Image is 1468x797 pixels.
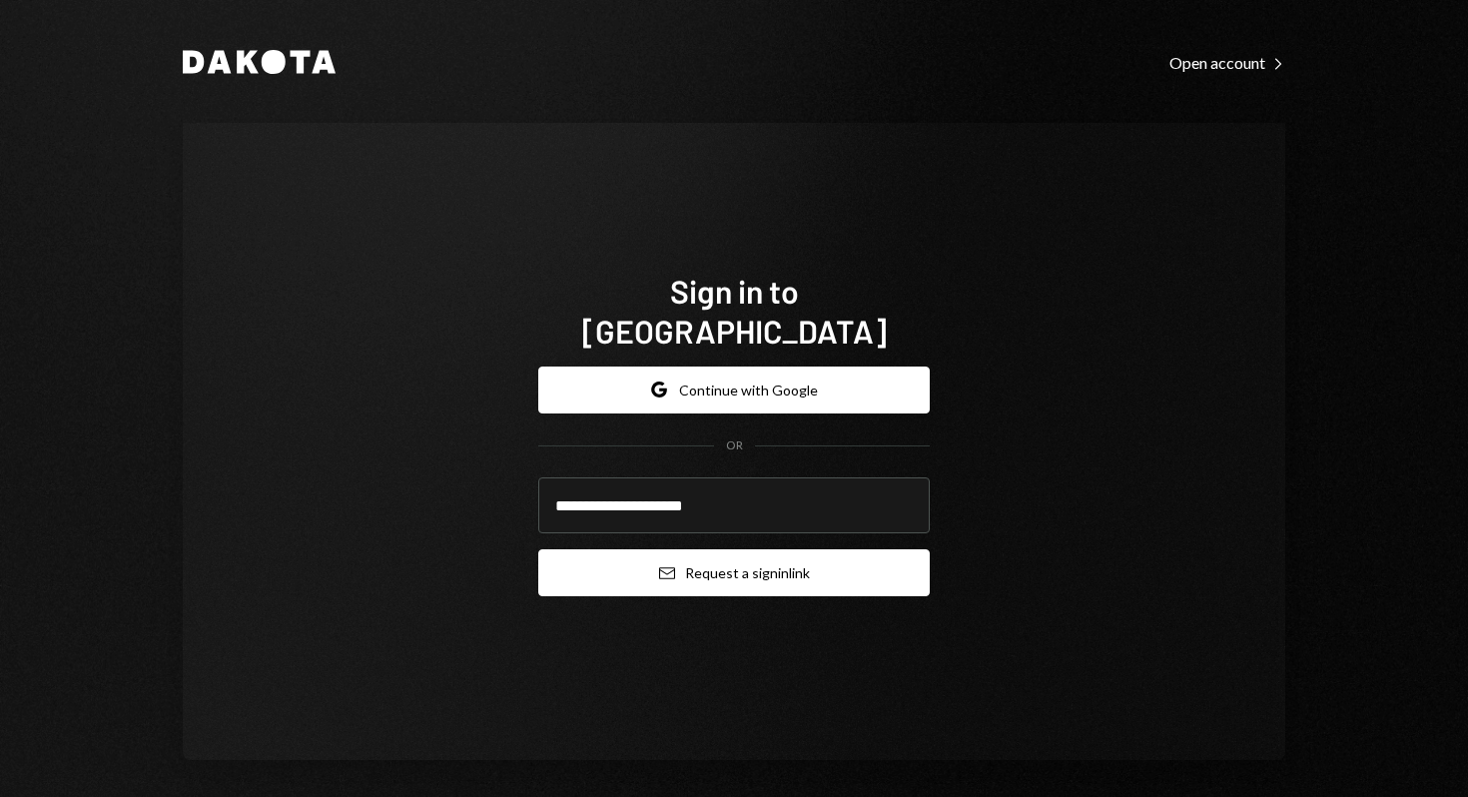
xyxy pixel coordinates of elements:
button: Continue with Google [538,367,930,413]
button: Request a signinlink [538,549,930,596]
a: Open account [1169,51,1285,73]
div: OR [726,437,743,454]
h1: Sign in to [GEOGRAPHIC_DATA] [538,271,930,351]
div: Open account [1169,53,1285,73]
